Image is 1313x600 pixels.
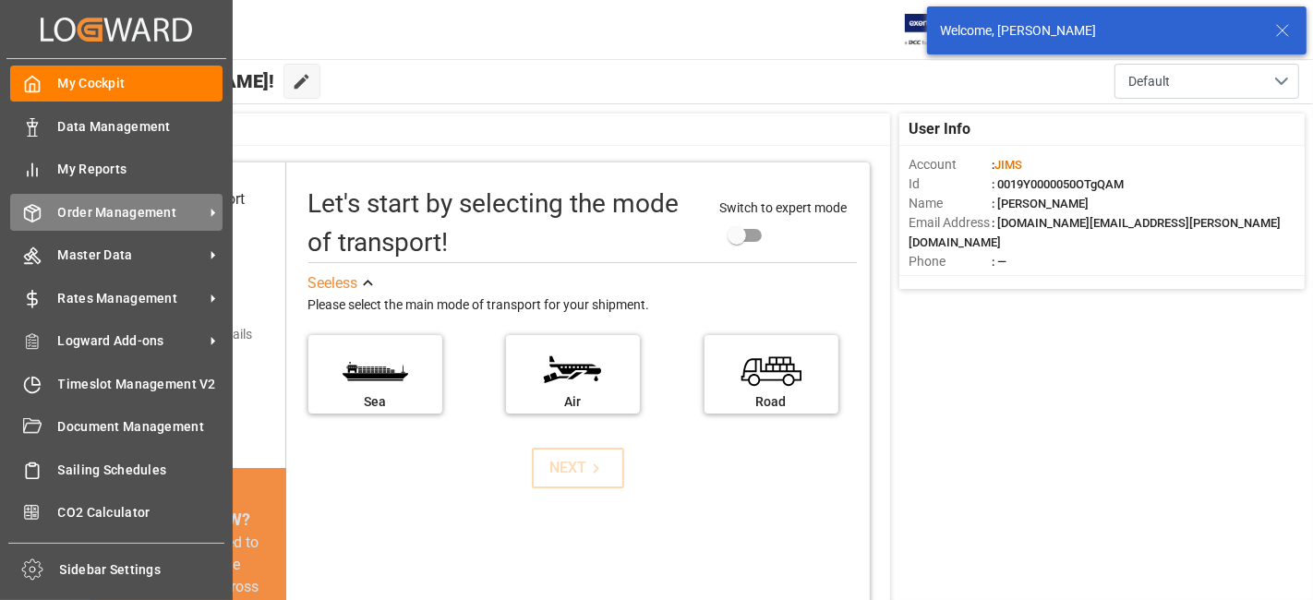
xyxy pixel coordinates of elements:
span: Hello [PERSON_NAME]! [76,64,274,99]
a: CO2 Calculator [10,495,223,531]
span: Phone [909,252,992,271]
div: Add shipping details [137,325,252,344]
span: My Reports [58,160,223,179]
a: Tracking Shipment [10,537,223,573]
a: Data Management [10,108,223,144]
span: User Info [909,118,970,140]
span: Name [909,194,992,213]
a: Timeslot Management V2 [10,366,223,402]
div: Let's start by selecting the mode of transport! [308,185,701,262]
span: Master Data [58,246,204,265]
div: Air [515,392,631,412]
span: : [PERSON_NAME] [992,197,1089,210]
div: See less [308,272,358,294]
span: Data Management [58,117,223,137]
span: Account Type [909,271,992,291]
span: Id [909,174,992,194]
div: Please select the main mode of transport for your shipment. [308,294,857,317]
a: Document Management [10,409,223,445]
span: Sidebar Settings [60,560,225,580]
span: Switch to expert mode [719,200,847,215]
div: Sea [318,392,433,412]
span: CO2 Calculator [58,503,223,522]
span: : [DOMAIN_NAME][EMAIL_ADDRESS][PERSON_NAME][DOMAIN_NAME] [909,216,1281,249]
div: NEXT [549,457,606,479]
span: Email Address [909,213,992,233]
div: Road [714,392,829,412]
img: Exertis%20JAM%20-%20Email%20Logo.jpg_1722504956.jpg [905,14,969,46]
span: : — [992,255,1006,269]
span: Rates Management [58,289,204,308]
span: : 0019Y0000050OTgQAM [992,177,1124,191]
span: Sailing Schedules [58,461,223,480]
span: Logward Add-ons [58,331,204,351]
span: JIMS [994,158,1022,172]
a: My Reports [10,151,223,187]
span: : [992,158,1022,172]
a: Sailing Schedules [10,451,223,487]
span: Timeslot Management V2 [58,375,223,394]
div: Welcome, [PERSON_NAME] [940,21,1258,41]
button: NEXT [532,448,624,488]
span: My Cockpit [58,74,223,93]
span: : Shipper [992,274,1038,288]
span: Document Management [58,417,223,437]
span: Default [1128,72,1170,91]
span: Order Management [58,203,204,222]
span: Account [909,155,992,174]
a: My Cockpit [10,66,223,102]
button: open menu [1114,64,1299,99]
